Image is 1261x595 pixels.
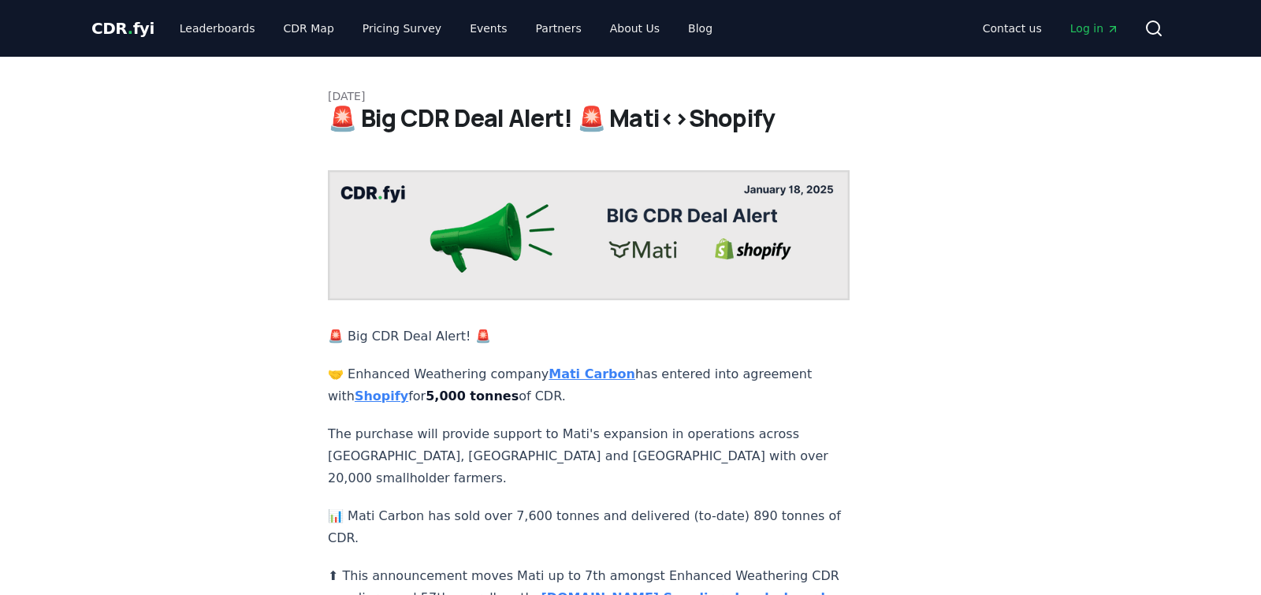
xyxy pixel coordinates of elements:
[675,14,725,43] a: Blog
[970,14,1132,43] nav: Main
[91,19,154,38] span: CDR fyi
[328,505,850,549] p: 📊 Mati Carbon has sold over 7,600 tonnes and delivered (to-date) 890 tonnes of CDR.
[128,19,133,38] span: .
[970,14,1055,43] a: Contact us
[167,14,268,43] a: Leaderboards
[167,14,725,43] nav: Main
[350,14,454,43] a: Pricing Survey
[271,14,347,43] a: CDR Map
[549,366,635,381] a: Mati Carbon
[1058,14,1132,43] a: Log in
[355,389,408,403] a: Shopify
[1070,20,1119,36] span: Log in
[328,88,933,104] p: [DATE]
[91,17,154,39] a: CDR.fyi
[328,423,850,489] p: The purchase will provide support to Mati's expansion in operations across [GEOGRAPHIC_DATA], [GE...
[328,363,850,407] p: 🤝 Enhanced Weathering company has entered into agreement with for of CDR.
[426,389,519,403] strong: 5,000 tonnes
[328,170,850,300] img: blog post image
[523,14,594,43] a: Partners
[457,14,519,43] a: Events
[328,325,850,348] p: 🚨 Big CDR Deal Alert! 🚨
[328,104,933,132] h1: 🚨 Big CDR Deal Alert! 🚨 Mati<>Shopify
[597,14,672,43] a: About Us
